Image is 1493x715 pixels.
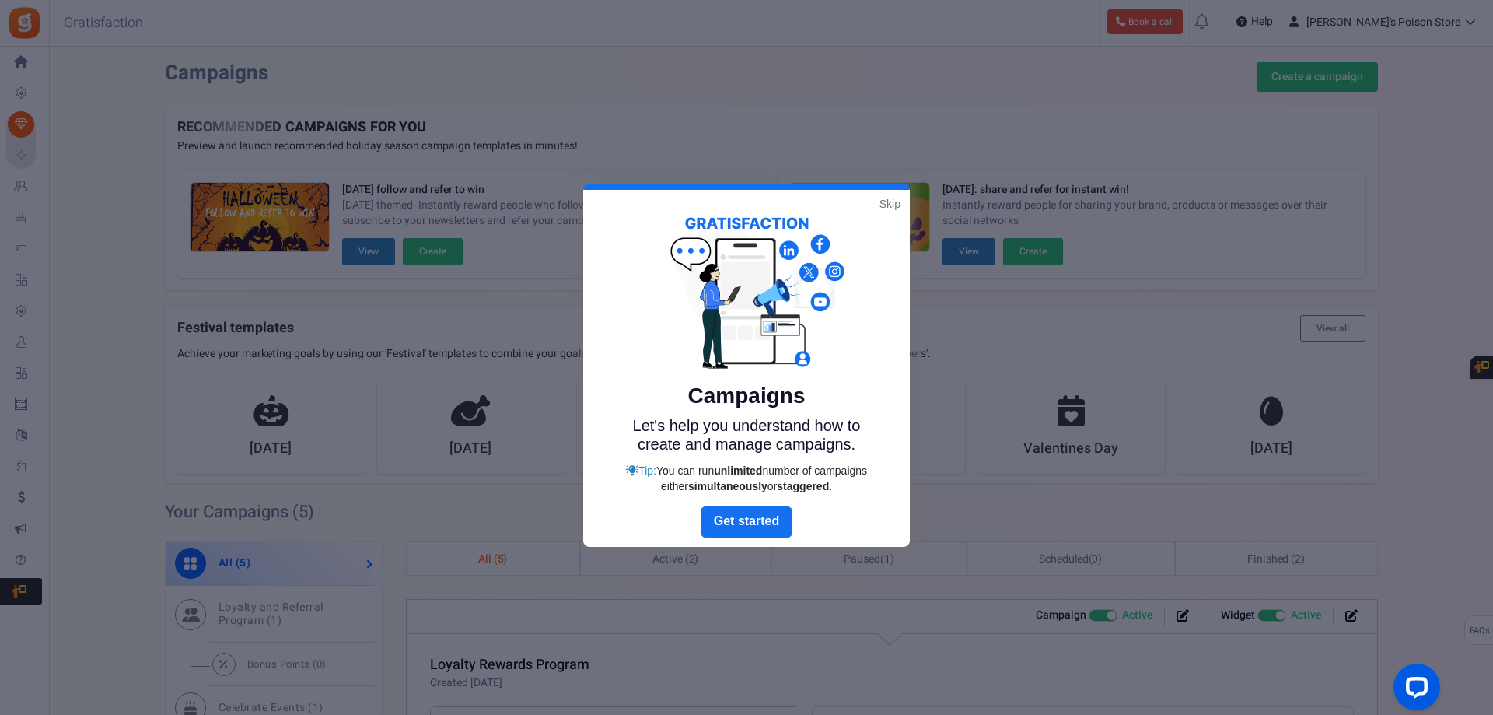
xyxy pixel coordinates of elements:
[656,464,867,492] span: You can run number of campaigns either or .
[777,480,829,492] strong: staggered
[688,480,767,492] strong: simultaneously
[714,464,762,477] strong: unlimited
[618,416,875,454] p: Let's help you understand how to create and manage campaigns.
[618,463,875,494] div: Tip:
[618,384,875,408] h5: Campaigns
[879,196,900,212] a: Skip
[701,506,792,538] a: Next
